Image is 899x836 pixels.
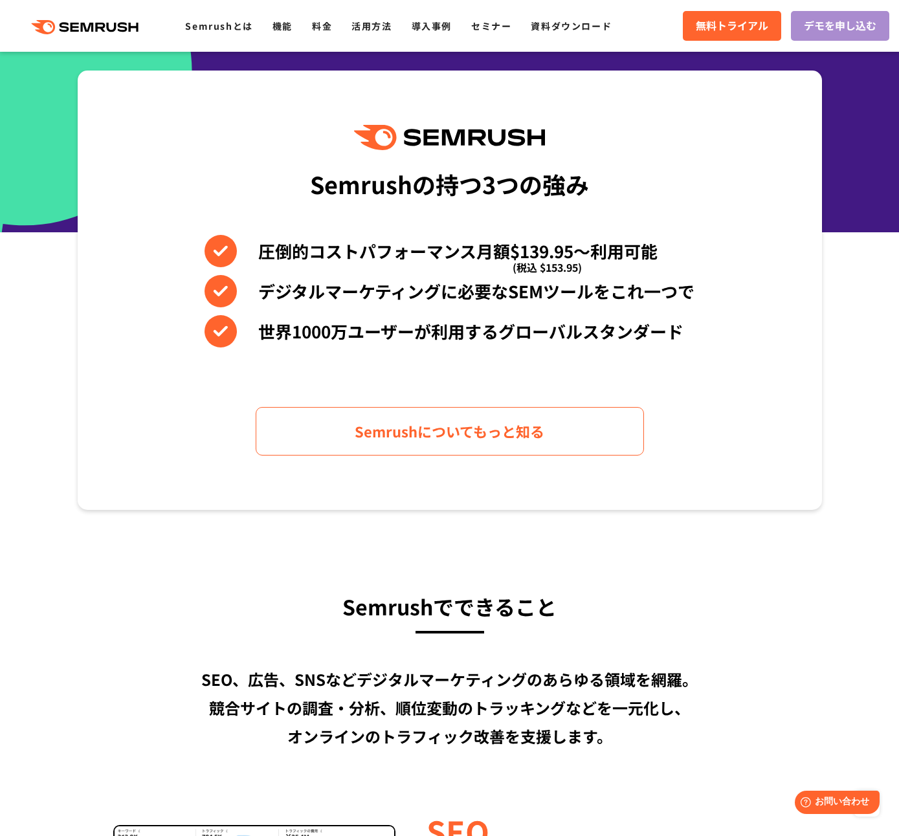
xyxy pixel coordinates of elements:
[784,786,885,822] iframe: Help widget launcher
[272,19,293,32] a: 機能
[256,407,644,456] a: Semrushについてもっと知る
[78,665,822,751] div: SEO、広告、SNSなどデジタルマーケティングのあらゆる領域を網羅。 競合サイトの調査・分析、順位変動のトラッキングなどを一元化し、 オンラインのトラフィック改善を支援します。
[791,11,889,41] a: デモを申し込む
[205,275,694,307] li: デジタルマーケティングに必要なSEMツールをこれ一つで
[471,19,511,32] a: セミナー
[351,19,392,32] a: 活用方法
[804,17,876,34] span: デモを申し込む
[696,17,768,34] span: 無料トライアル
[354,125,544,150] img: Semrush
[683,11,781,41] a: 無料トライアル
[531,19,612,32] a: 資料ダウンロード
[412,19,452,32] a: 導入事例
[205,235,694,267] li: 圧倒的コストパフォーマンス月額$139.95〜利用可能
[312,19,332,32] a: 料金
[185,19,252,32] a: Semrushとは
[310,160,589,208] div: Semrushの持つ3つの強み
[355,420,544,443] span: Semrushについてもっと知る
[205,315,694,347] li: 世界1000万ユーザーが利用するグローバルスタンダード
[513,251,582,283] span: (税込 $153.95)
[78,589,822,624] h3: Semrushでできること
